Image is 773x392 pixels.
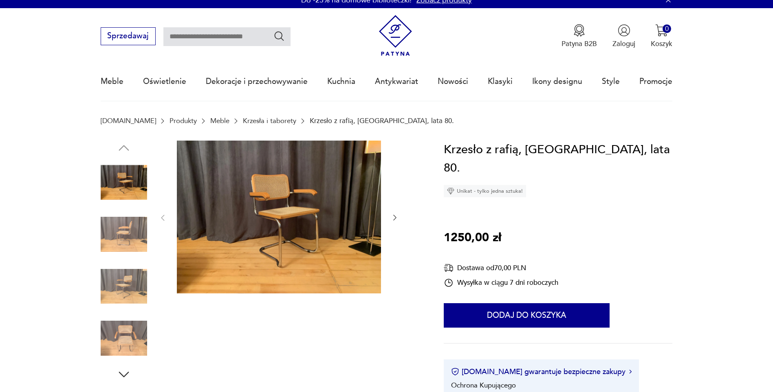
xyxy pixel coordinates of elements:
p: Koszyk [651,39,672,48]
a: Meble [210,117,229,125]
img: Zdjęcie produktu Krzesło z rafią, Włochy, lata 80. [101,315,147,361]
div: Wysyłka w ciągu 7 dni roboczych [444,278,558,288]
img: Ikona dostawy [444,263,454,273]
button: [DOMAIN_NAME] gwarantuje bezpieczne zakupy [451,367,632,377]
div: 0 [663,24,671,33]
li: Ochrona Kupującego [451,381,516,390]
button: Patyna B2B [562,24,597,48]
h1: Krzesło z rafią, [GEOGRAPHIC_DATA], lata 80. [444,141,673,178]
a: Kuchnia [327,63,355,100]
img: Ikona strzałki w prawo [629,370,632,374]
div: Dostawa od 70,00 PLN [444,263,558,273]
a: Oświetlenie [143,63,186,100]
a: Meble [101,63,123,100]
a: Promocje [639,63,672,100]
a: Krzesła i taborety [243,117,296,125]
p: Zaloguj [612,39,635,48]
img: Ikona certyfikatu [451,368,459,376]
img: Zdjęcie produktu Krzesło z rafią, Włochy, lata 80. [177,141,381,294]
a: Style [602,63,620,100]
img: Zdjęcie produktu Krzesło z rafią, Włochy, lata 80. [101,263,147,310]
img: Zdjęcie produktu Krzesło z rafią, Włochy, lata 80. [101,159,147,206]
p: 1250,00 zł [444,229,501,247]
a: Sprzedawaj [101,33,156,40]
img: Ikona koszyka [655,24,668,37]
p: Krzesło z rafią, [GEOGRAPHIC_DATA], lata 80. [310,117,454,125]
button: Zaloguj [612,24,635,48]
a: Ikony designu [532,63,582,100]
a: Dekoracje i przechowywanie [206,63,308,100]
a: Antykwariat [375,63,418,100]
div: Unikat - tylko jedna sztuka! [444,185,526,197]
img: Ikona diamentu [447,187,454,195]
img: Ikonka użytkownika [618,24,630,37]
button: 0Koszyk [651,24,672,48]
p: Patyna B2B [562,39,597,48]
img: Zdjęcie produktu Krzesło z rafią, Włochy, lata 80. [101,211,147,258]
button: Sprzedawaj [101,27,156,45]
a: Ikona medaluPatyna B2B [562,24,597,48]
button: Dodaj do koszyka [444,303,610,328]
a: Klasyki [488,63,513,100]
img: Ikona medalu [573,24,586,37]
a: [DOMAIN_NAME] [101,117,156,125]
img: Patyna - sklep z meblami i dekoracjami vintage [375,15,416,56]
a: Nowości [438,63,468,100]
a: Produkty [170,117,197,125]
button: Szukaj [273,30,285,42]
